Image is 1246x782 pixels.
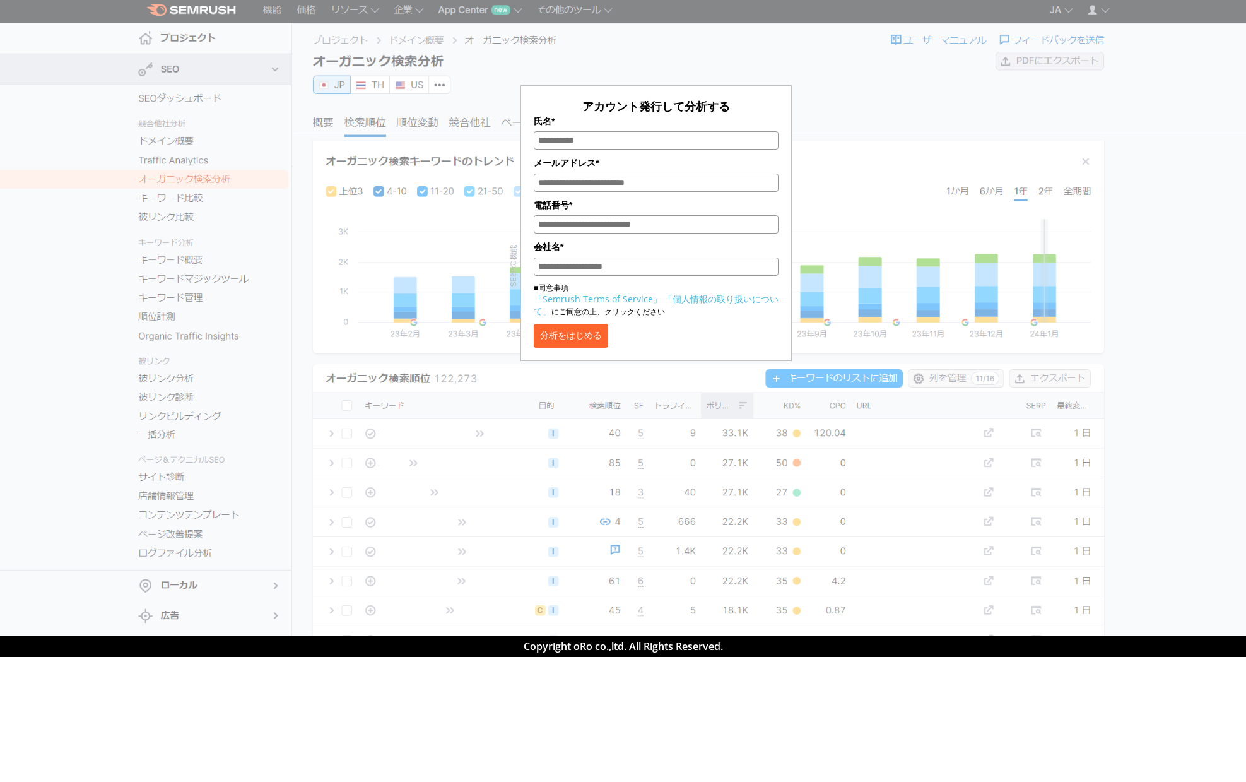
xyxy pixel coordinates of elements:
p: ■同意事項 にご同意の上、クリックください [534,282,779,317]
span: Copyright oRo co.,ltd. All Rights Reserved. [524,639,723,653]
a: 「個人情報の取り扱いについて」 [534,293,779,317]
label: 電話番号* [534,198,779,212]
button: 分析をはじめる [534,324,608,348]
span: アカウント発行して分析する [582,98,730,114]
label: メールアドレス* [534,156,779,170]
a: 「Semrush Terms of Service」 [534,293,662,305]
